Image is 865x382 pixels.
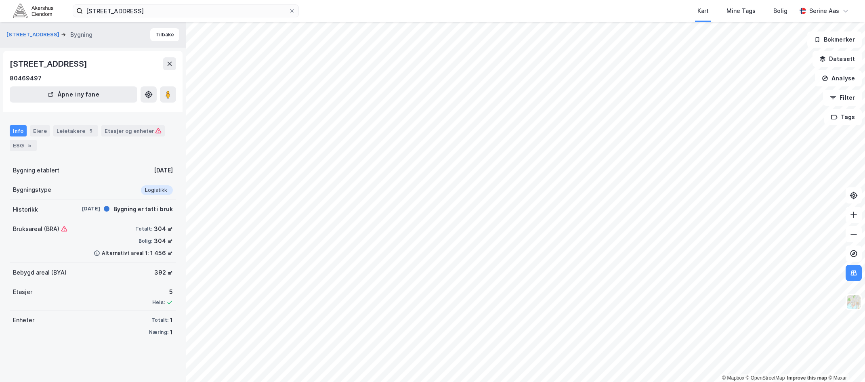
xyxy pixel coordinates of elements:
[13,185,51,195] div: Bygningstype
[170,315,173,325] div: 1
[105,127,162,134] div: Etasjer og enheter
[13,268,67,277] div: Bebygd areal (BYA)
[726,6,756,16] div: Mine Tags
[154,236,173,246] div: 304 ㎡
[722,375,744,381] a: Mapbox
[170,327,173,337] div: 1
[10,57,89,70] div: [STREET_ADDRESS]
[697,6,709,16] div: Kart
[30,125,50,136] div: Eiere
[10,125,27,136] div: Info
[10,86,137,103] button: Åpne i ny fane
[68,205,100,212] div: [DATE]
[13,4,53,18] img: akershus-eiendom-logo.9091f326c980b4bce74ccdd9f866810c.svg
[83,5,289,17] input: Søk på adresse, matrikkel, gårdeiere, leietakere eller personer
[815,70,862,86] button: Analyse
[10,73,42,83] div: 80469497
[13,166,59,175] div: Bygning etablert
[10,140,37,151] div: ESG
[787,375,827,381] a: Improve this map
[13,315,34,325] div: Enheter
[773,6,787,16] div: Bolig
[151,317,168,323] div: Totalt:
[154,268,173,277] div: 392 ㎡
[102,250,149,256] div: Alternativt areal 1:
[13,205,38,214] div: Historikk
[152,287,173,297] div: 5
[813,51,862,67] button: Datasett
[113,204,173,214] div: Bygning er tatt i bruk
[154,224,173,234] div: 304 ㎡
[823,90,862,106] button: Filter
[149,329,168,336] div: Næring:
[25,141,34,149] div: 5
[807,31,862,48] button: Bokmerker
[746,375,785,381] a: OpenStreetMap
[825,343,865,382] iframe: Chat Widget
[13,224,67,234] div: Bruksareal (BRA)
[87,127,95,135] div: 5
[809,6,839,16] div: Serine Aas
[70,30,92,40] div: Bygning
[154,166,173,175] div: [DATE]
[150,28,179,41] button: Tilbake
[825,343,865,382] div: Kontrollprogram for chat
[139,238,152,244] div: Bolig:
[6,31,61,39] button: [STREET_ADDRESS]
[13,287,32,297] div: Etasjer
[135,226,152,232] div: Totalt:
[824,109,862,125] button: Tags
[53,125,98,136] div: Leietakere
[152,299,165,306] div: Heis:
[150,248,173,258] div: 1 456 ㎡
[846,294,861,310] img: Z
